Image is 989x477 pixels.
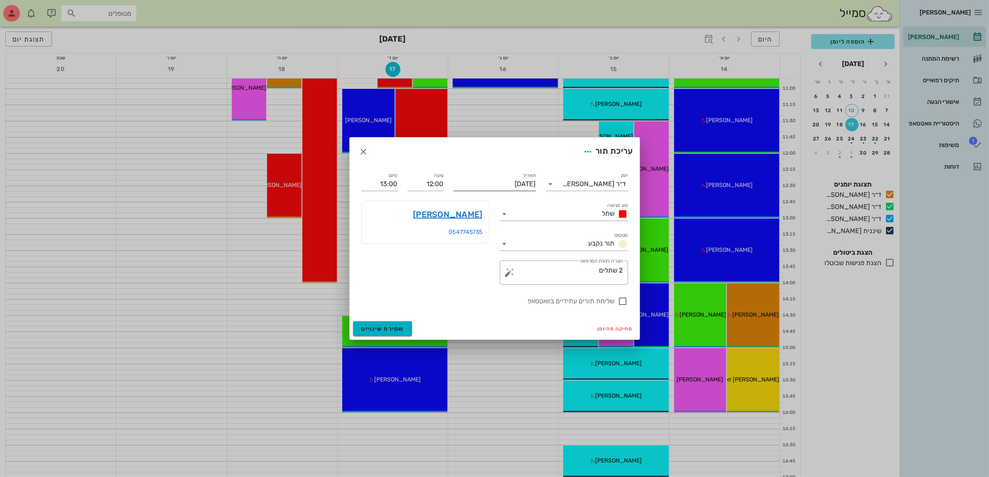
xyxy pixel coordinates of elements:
[614,232,628,238] label: סטטוס
[500,237,628,251] div: סטטוסתור נקבע
[589,239,615,247] span: תור נקבע
[546,177,628,191] div: יומןד״ר [PERSON_NAME]
[594,323,636,334] button: מחיקה מהיומן
[353,321,412,336] button: שמירת שינויים
[361,325,404,332] span: שמירת שינויים
[413,208,482,221] a: [PERSON_NAME]
[621,172,628,179] label: יומן
[434,172,444,179] label: שעה
[563,180,626,188] div: ד״ר [PERSON_NAME]
[602,209,615,217] span: שתל
[579,258,623,264] label: הערה לצוות המרפאה
[580,144,633,159] div: עריכת תור
[607,202,628,209] label: סוג פגישה
[449,229,483,236] a: 0547745735
[361,297,615,305] label: שליחת תורים עתידיים בוואטסאפ
[389,172,398,179] label: סיום
[598,326,633,332] span: מחיקה מהיומן
[523,172,536,179] label: תאריך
